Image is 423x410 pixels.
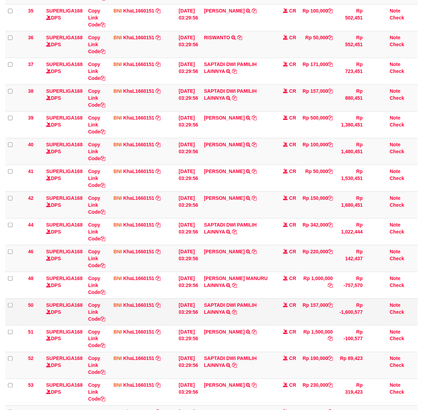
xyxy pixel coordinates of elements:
a: Note [390,222,401,228]
td: Rp 50,000 [299,165,336,191]
td: [DATE] 03:29:56 [176,352,201,379]
a: Copy Rp 220,000 to clipboard [328,249,333,254]
span: CR [289,302,296,308]
td: DPS [43,298,85,325]
td: Rp 319,423 [336,379,366,405]
td: Rp 150,000 [299,191,336,218]
a: Copy SAPTADI DWI PAMILIH LAINNYA to clipboard [232,363,237,368]
a: KhaL1660151 [123,8,155,14]
span: 35 [28,8,34,14]
a: Check [390,149,405,154]
a: Check [390,202,405,208]
a: Copy Link Code [88,115,105,134]
a: [PERSON_NAME] MANURU LAINNYA [204,276,268,288]
a: Copy KhaL1660151 to clipboard [156,276,160,281]
a: [PERSON_NAME] [204,8,245,14]
a: Copy KhaL1660151 to clipboard [156,222,160,228]
a: Copy Rp 190,000 to clipboard [328,356,333,361]
a: Copy Rp 100,000 to clipboard [328,8,333,14]
a: SAPTADI DWI PAMILIH LAINNYA [204,88,257,101]
td: Rp 880,451 [336,84,366,111]
a: Check [390,175,405,181]
a: Copy RISWANTO to clipboard [238,35,242,40]
a: SAPTADI DWI PAMILIH LAINNYA [204,302,257,315]
a: Check [390,282,405,288]
a: Copy KhaL1660151 to clipboard [156,115,160,121]
a: Copy KhaL1660151 to clipboard [156,8,160,14]
a: Copy Rp 150,000 to clipboard [328,195,333,201]
a: Check [390,336,405,342]
span: BNI [114,88,122,94]
a: Note [390,356,401,361]
td: DPS [43,31,85,58]
td: Rp 142,437 [336,245,366,272]
td: Rp -1,600,577 [336,298,366,325]
td: Rp 1,380,451 [336,111,366,138]
td: Rp 171,000 [299,58,336,84]
a: Copy MUCHAMMAD AINUL BASHIROH to clipboard [252,329,257,335]
a: Copy KUSPRIYANTO to clipboard [252,8,257,14]
span: 48 [28,276,34,281]
td: Rp 1,000,000 [299,272,336,298]
td: [DATE] 03:29:56 [176,272,201,298]
a: Check [390,309,405,315]
a: KhaL1660151 [123,88,155,94]
a: Copy KhaL1660151 to clipboard [156,88,160,94]
td: Rp 190,000 [299,352,336,379]
a: SUPERLIGA168 [46,302,83,308]
a: Copy MUJI RAHAYU to clipboard [252,115,257,121]
a: Copy Rp 1,000,000 to clipboard [328,282,333,288]
span: BNI [114,115,122,121]
td: Rp -100,577 [336,325,366,352]
td: [DATE] 03:29:56 [176,84,201,111]
a: KhaL1660151 [123,276,155,281]
a: SUPERLIGA168 [46,329,83,335]
a: Copy KhaL1660151 to clipboard [156,302,160,308]
a: Check [390,68,405,74]
span: BNI [114,142,122,147]
a: Copy Link Code [88,195,105,215]
td: DPS [43,245,85,272]
td: Rp 100,000 [299,4,336,31]
td: Rp 500,000 [299,111,336,138]
span: CR [289,142,296,147]
a: SAPTADI DWI PAMILIH LAINNYA [204,356,257,368]
a: SUPERLIGA168 [46,356,83,361]
span: BNI [114,35,122,40]
td: Rp 50,000 [299,31,336,58]
a: Check [390,95,405,101]
a: Copy Link Code [88,329,105,348]
td: [DATE] 03:29:56 [176,325,201,352]
a: SUPERLIGA168 [46,169,83,174]
a: Note [390,329,401,335]
a: SAPTADI DWI PAMILIH LAINNYA [204,61,257,74]
span: CR [289,195,296,201]
td: DPS [43,352,85,379]
a: SUPERLIGA168 [46,276,83,281]
span: 36 [28,35,34,40]
span: 46 [28,249,34,254]
span: BNI [114,222,122,228]
span: CR [289,356,296,361]
td: DPS [43,165,85,191]
a: SUPERLIGA168 [46,142,83,147]
td: [DATE] 03:29:56 [176,191,201,218]
a: Note [390,169,401,174]
td: [DATE] 03:29:56 [176,4,201,31]
td: Rp 552,451 [336,31,366,58]
span: CR [289,8,296,14]
td: DPS [43,4,85,31]
a: [PERSON_NAME] [204,383,245,388]
span: 42 [28,195,34,201]
span: CR [289,169,296,174]
span: 53 [28,383,34,388]
td: Rp 220,000 [299,245,336,272]
span: 51 [28,329,34,335]
a: Copy KhaL1660151 to clipboard [156,142,160,147]
span: CR [289,61,296,67]
a: Note [390,383,401,388]
a: Check [390,363,405,368]
a: Copy Link Code [88,249,105,268]
a: Copy Link Code [88,88,105,108]
span: BNI [114,329,122,335]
